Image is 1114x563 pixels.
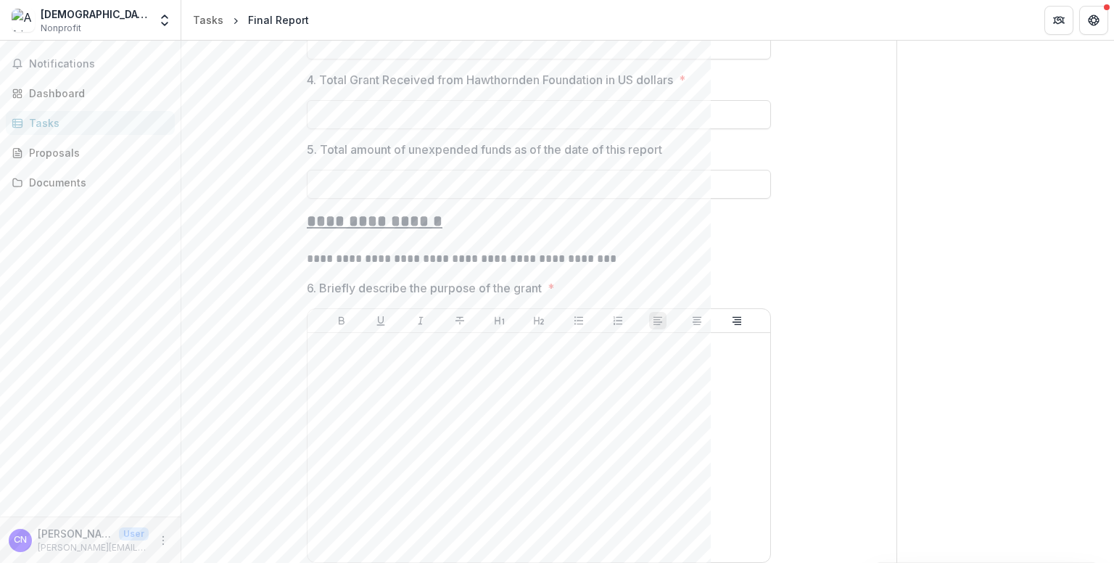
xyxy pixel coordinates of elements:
[491,312,508,329] button: Heading 1
[248,12,309,28] div: Final Report
[119,527,149,541] p: User
[29,115,163,131] div: Tasks
[187,9,315,30] nav: breadcrumb
[412,312,429,329] button: Italicize
[307,71,673,89] p: 4. Total Grant Received from Hawthornden Foundation in US dollars
[29,145,163,160] div: Proposals
[6,141,175,165] a: Proposals
[6,111,175,135] a: Tasks
[372,312,389,329] button: Underline
[530,312,548,329] button: Heading 2
[41,22,81,35] span: Nonprofit
[6,81,175,105] a: Dashboard
[154,532,172,549] button: More
[38,526,113,541] p: [PERSON_NAME]
[688,312,706,329] button: Align Center
[187,9,229,30] a: Tasks
[728,312,746,329] button: Align Right
[38,541,149,554] p: [PERSON_NAME][EMAIL_ADDRESS][DOMAIN_NAME]
[307,141,662,158] p: 5. Total amount of unexpended funds as of the date of this report
[154,6,175,35] button: Open entity switcher
[29,86,163,101] div: Dashboard
[29,175,163,190] div: Documents
[41,7,149,22] div: [DEMOGRAPHIC_DATA] Writers Trust
[307,279,542,297] p: 6. Briefly describe the purpose of the grant
[649,312,667,329] button: Align Left
[12,9,35,32] img: African Writers Trust
[29,58,169,70] span: Notifications
[451,312,469,329] button: Strike
[570,312,587,329] button: Bullet List
[6,52,175,75] button: Notifications
[609,312,627,329] button: Ordered List
[14,535,27,545] div: Christine Nakagga
[6,170,175,194] a: Documents
[1079,6,1108,35] button: Get Help
[333,312,350,329] button: Bold
[1044,6,1073,35] button: Partners
[193,12,223,28] div: Tasks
